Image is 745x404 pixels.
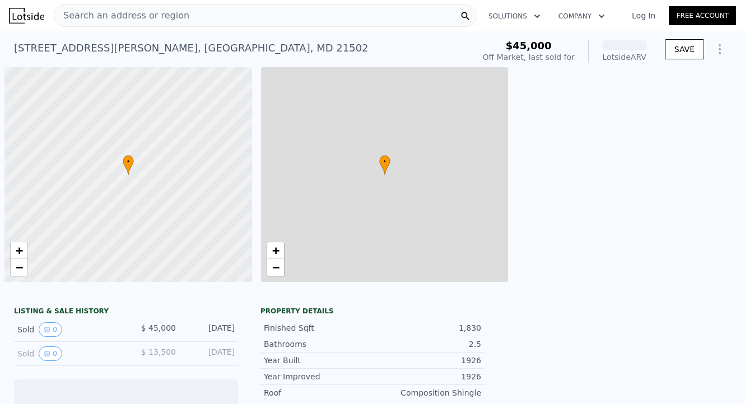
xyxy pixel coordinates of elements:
div: Year Built [264,355,372,366]
a: Free Account [669,6,736,25]
button: Company [550,6,614,26]
button: Show Options [709,38,731,60]
button: SAVE [665,39,704,59]
a: Log In [618,10,669,21]
span: − [272,260,279,274]
div: 1926 [372,355,481,366]
span: + [272,243,279,257]
div: • [379,155,390,175]
div: 2.5 [372,339,481,350]
div: [DATE] [185,346,235,361]
div: Composition Shingle [372,387,481,398]
a: Zoom out [267,259,284,276]
div: Sold [17,346,117,361]
span: + [16,243,23,257]
div: Finished Sqft [264,322,372,333]
div: Lotside ARV [602,51,647,63]
a: Zoom out [11,259,27,276]
span: • [123,157,134,167]
div: • [123,155,134,175]
div: [DATE] [185,322,235,337]
div: LISTING & SALE HISTORY [14,307,238,318]
div: 1,830 [372,322,481,333]
button: Solutions [479,6,550,26]
span: $ 45,000 [141,323,176,332]
span: $45,000 [506,40,552,51]
span: Search an address or region [54,9,189,22]
a: Zoom in [11,242,27,259]
a: Zoom in [267,242,284,259]
div: Sold [17,322,117,337]
span: • [379,157,390,167]
div: Property details [260,307,485,316]
div: Roof [264,387,372,398]
div: Bathrooms [264,339,372,350]
button: View historical data [39,322,62,337]
div: Year Improved [264,371,372,382]
span: $ 13,500 [141,347,176,356]
div: 1926 [372,371,481,382]
img: Lotside [9,8,44,24]
button: View historical data [39,346,62,361]
div: [STREET_ADDRESS][PERSON_NAME] , [GEOGRAPHIC_DATA] , MD 21502 [14,40,369,56]
span: − [16,260,23,274]
div: Off Market, last sold for [483,51,575,63]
